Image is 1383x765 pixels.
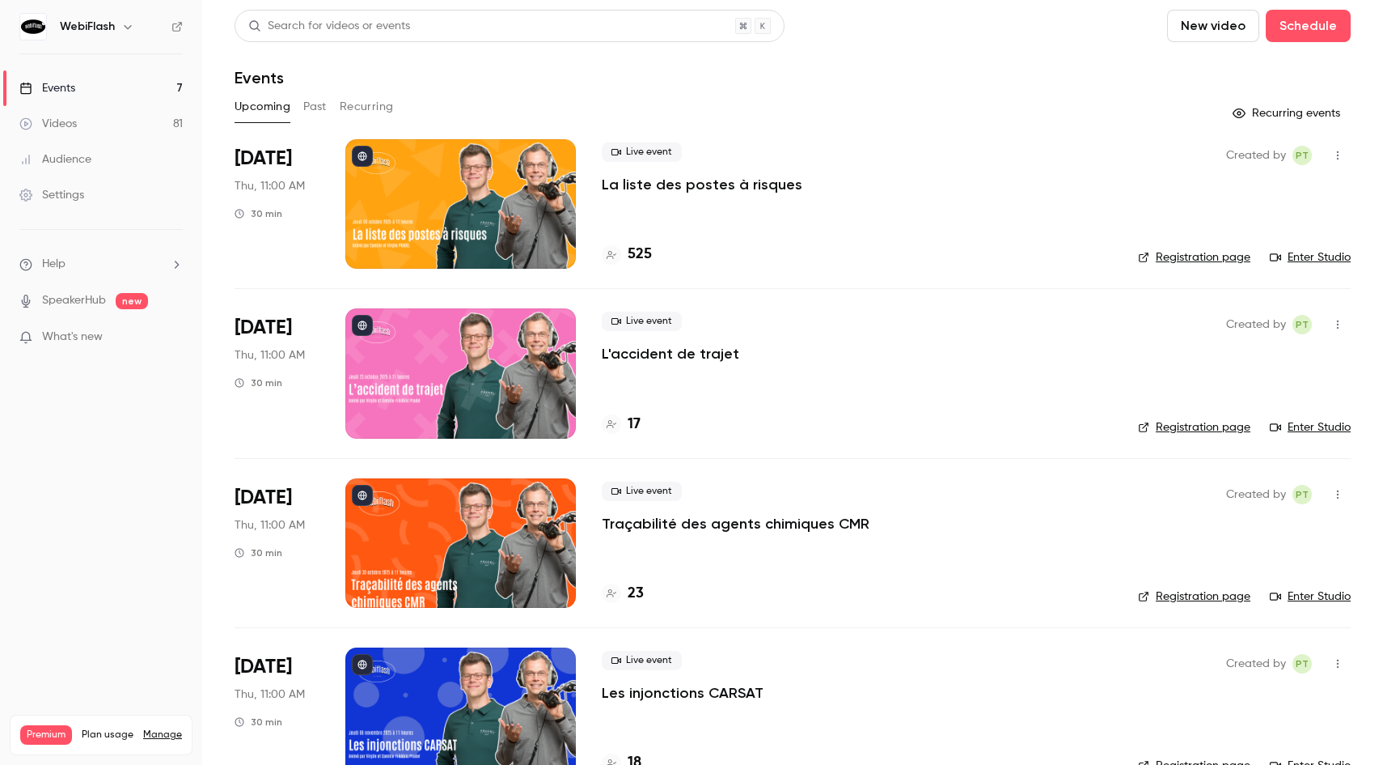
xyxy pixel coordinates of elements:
[19,187,84,203] div: Settings
[60,19,115,35] h6: WebiFlash
[163,330,183,345] iframe: Noticeable Trigger
[235,654,292,680] span: [DATE]
[303,94,327,120] button: Past
[1138,249,1250,266] a: Registration page
[42,292,106,309] a: SpeakerHub
[235,207,282,220] div: 30 min
[19,151,91,168] div: Audience
[235,546,282,559] div: 30 min
[42,329,103,346] span: What's new
[143,729,182,742] a: Manage
[235,139,319,269] div: Oct 9 Thu, 11:00 AM (Europe/Paris)
[1167,10,1259,42] button: New video
[602,244,652,266] a: 525
[1292,146,1312,165] span: Pauline TERRIEN
[1292,485,1312,504] span: Pauline TERRIEN
[602,583,644,605] a: 23
[628,414,641,436] h4: 17
[1226,315,1286,334] span: Created by
[628,244,652,266] h4: 525
[602,312,682,331] span: Live event
[235,485,292,511] span: [DATE]
[235,716,282,729] div: 30 min
[1266,10,1351,42] button: Schedule
[235,68,284,87] h1: Events
[628,583,644,605] h4: 23
[235,376,282,389] div: 30 min
[1138,419,1250,436] a: Registration page
[602,142,682,162] span: Live event
[42,256,66,273] span: Help
[235,178,305,194] span: Thu, 11:00 AM
[235,686,305,703] span: Thu, 11:00 AM
[602,344,739,363] a: L'accident de trajet
[1296,654,1309,674] span: PT
[20,725,72,745] span: Premium
[235,347,305,363] span: Thu, 11:00 AM
[235,308,319,438] div: Oct 23 Thu, 11:00 AM (Europe/Paris)
[1226,146,1286,165] span: Created by
[1292,654,1312,674] span: Pauline TERRIEN
[248,18,410,35] div: Search for videos or events
[19,80,75,96] div: Events
[19,116,77,132] div: Videos
[235,517,305,533] span: Thu, 11:00 AM
[1270,249,1351,266] a: Enter Studio
[235,315,292,341] span: [DATE]
[1296,146,1309,165] span: PT
[1270,589,1351,605] a: Enter Studio
[1225,100,1351,126] button: Recurring events
[1138,589,1250,605] a: Registration page
[1270,419,1351,436] a: Enter Studio
[82,729,133,742] span: Plan usage
[602,175,802,194] a: La liste des postes à risques
[1226,654,1286,674] span: Created by
[602,514,869,533] a: Traçabilité des agents chimiques CMR
[602,651,682,670] span: Live event
[340,94,394,120] button: Recurring
[602,683,763,703] a: Les injonctions CARSAT
[235,478,319,608] div: Oct 30 Thu, 11:00 AM (Europe/Paris)
[602,414,641,436] a: 17
[19,256,183,273] li: help-dropdown-opener
[1226,485,1286,504] span: Created by
[1296,315,1309,334] span: PT
[20,14,46,40] img: WebiFlash
[602,482,682,501] span: Live event
[235,146,292,172] span: [DATE]
[1292,315,1312,334] span: Pauline TERRIEN
[235,94,290,120] button: Upcoming
[116,293,148,309] span: new
[1296,485,1309,504] span: PT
